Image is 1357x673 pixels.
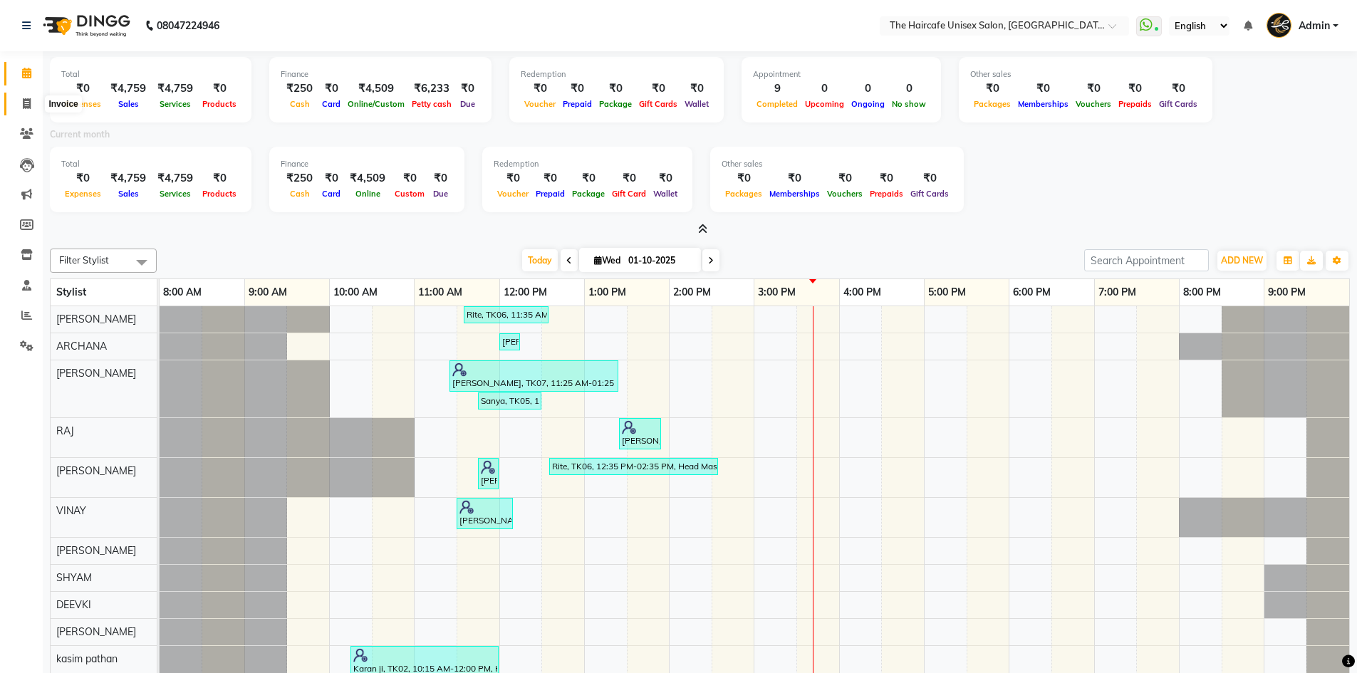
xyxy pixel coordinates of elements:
[823,170,866,187] div: ₹0
[840,282,885,303] a: 4:00 PM
[59,254,109,266] span: Filter Stylist
[61,158,240,170] div: Total
[1095,282,1140,303] a: 7:00 PM
[681,99,712,109] span: Wallet
[925,282,969,303] a: 5:00 PM
[754,282,799,303] a: 3:00 PM
[281,170,318,187] div: ₹250
[494,170,532,187] div: ₹0
[650,170,681,187] div: ₹0
[753,68,930,80] div: Appointment
[281,68,480,80] div: Finance
[907,189,952,199] span: Gift Cards
[199,99,240,109] span: Products
[624,250,695,271] input: 2025-10-01
[152,80,199,97] div: ₹4,759
[56,598,91,611] span: DEEVKI
[559,99,596,109] span: Prepaid
[866,189,907,199] span: Prepaids
[753,99,801,109] span: Completed
[286,189,313,199] span: Cash
[199,189,240,199] span: Products
[866,170,907,187] div: ₹0
[156,189,194,199] span: Services
[115,189,142,199] span: Sales
[56,544,136,557] span: [PERSON_NAME]
[318,189,344,199] span: Card
[36,6,134,46] img: logo
[1221,255,1263,266] span: ADD NEW
[532,170,568,187] div: ₹0
[559,80,596,97] div: ₹0
[532,189,568,199] span: Prepaid
[1014,99,1072,109] span: Memberships
[766,189,823,199] span: Memberships
[199,170,240,187] div: ₹0
[458,500,511,527] div: [PERSON_NAME], TK03, 11:30 AM-12:10 PM, [PERSON_NAME] & Shave - Shave - (Men),NAIL FILER
[56,286,86,298] span: Stylist
[494,189,532,199] span: Voucher
[1299,19,1330,33] span: Admin
[766,170,823,187] div: ₹0
[330,282,381,303] a: 10:00 AM
[568,170,608,187] div: ₹0
[105,80,152,97] div: ₹4,759
[199,80,240,97] div: ₹0
[56,313,136,325] span: [PERSON_NAME]
[970,99,1014,109] span: Packages
[105,170,152,187] div: ₹4,759
[1267,13,1291,38] img: Admin
[907,170,952,187] div: ₹0
[1072,80,1115,97] div: ₹0
[56,571,92,584] span: SHYAM
[415,282,466,303] a: 11:00 AM
[457,99,479,109] span: Due
[650,189,681,199] span: Wallet
[801,99,848,109] span: Upcoming
[50,128,110,141] label: Current month
[521,99,559,109] span: Voucher
[801,80,848,97] div: 0
[753,80,801,97] div: 9
[318,170,344,187] div: ₹0
[823,189,866,199] span: Vouchers
[56,625,136,638] span: [PERSON_NAME]
[391,189,428,199] span: Custom
[1155,99,1201,109] span: Gift Cards
[620,420,660,447] div: [PERSON_NAME], TK07, 01:25 PM-01:55 PM, Hair Cut & Styling - Hair Cut - (Women)
[56,652,118,665] span: kasim pathan
[591,255,624,266] span: Wed
[451,362,617,390] div: [PERSON_NAME], TK07, 11:25 AM-01:25 PM, Nail art
[455,80,480,97] div: ₹0
[56,464,136,477] span: [PERSON_NAME]
[408,99,455,109] span: Petty cash
[585,282,630,303] a: 1:00 PM
[1180,282,1225,303] a: 8:00 PM
[1155,80,1201,97] div: ₹0
[56,367,136,380] span: [PERSON_NAME]
[500,282,551,303] a: 12:00 PM
[61,189,105,199] span: Expenses
[848,80,888,97] div: 0
[152,170,199,187] div: ₹4,759
[596,99,635,109] span: Package
[1115,80,1155,97] div: ₹0
[156,99,194,109] span: Services
[465,308,547,321] div: Rite, TK06, 11:35 AM-12:35 PM, Hair Cut - Hair Cut - (Men),[PERSON_NAME] & Shave - Shave - (Men)
[888,80,930,97] div: 0
[681,80,712,97] div: ₹0
[568,189,608,199] span: Package
[888,99,930,109] span: No show
[1217,251,1267,271] button: ADD NEW
[551,460,717,473] div: Rite, TK06, 12:35 PM-02:35 PM, Head Massage - 30 Min - (Men)
[1009,282,1054,303] a: 6:00 PM
[286,99,313,109] span: Cash
[281,80,318,97] div: ₹250
[608,189,650,199] span: Gift Card
[56,504,86,517] span: VINAY
[596,80,635,97] div: ₹0
[608,170,650,187] div: ₹0
[1264,282,1309,303] a: 9:00 PM
[160,282,205,303] a: 8:00 AM
[61,80,105,97] div: ₹0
